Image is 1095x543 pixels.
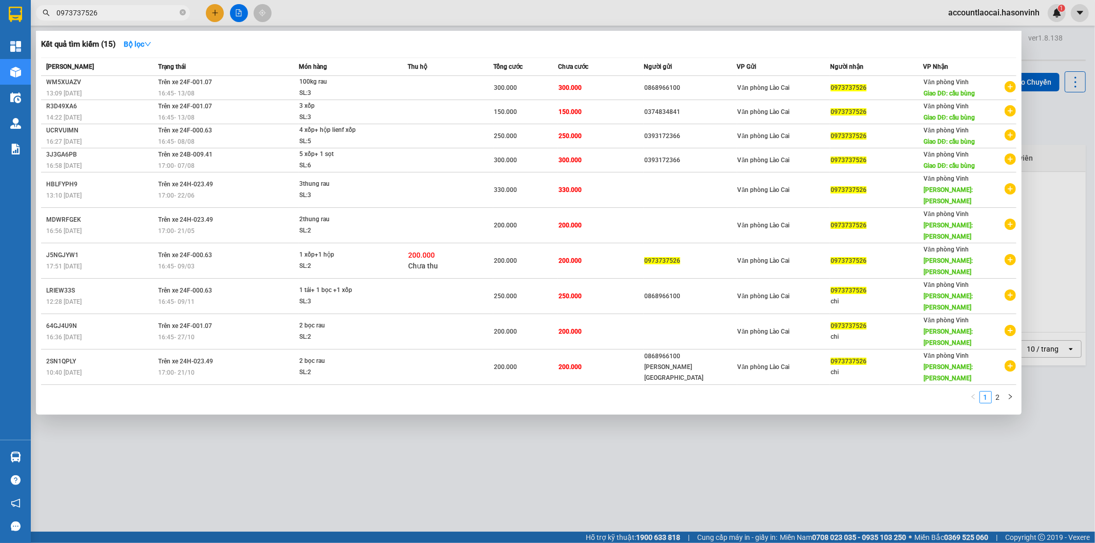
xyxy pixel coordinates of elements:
span: Văn phòng Vinh [924,127,969,134]
span: [PERSON_NAME]: [PERSON_NAME] [924,186,973,205]
span: 200.000 [559,363,582,371]
span: 0973737526 [831,322,867,329]
span: Văn phòng Lào Cai [738,293,790,300]
span: Văn phòng Lào Cai [738,186,790,193]
div: 0393172366 [644,131,736,142]
span: Người nhận [830,63,863,70]
span: 0973737526 [831,287,867,294]
span: 16:36 [DATE] [46,334,82,341]
div: 1 tải+ 1 bọc +1 xốp [299,285,376,296]
div: 2SN1QPLY [46,356,155,367]
span: plus-circle [1005,219,1016,230]
span: Trên xe 24F-000.63 [158,287,212,294]
span: Văn phòng Lào Cai [738,363,790,371]
span: Văn phòng Vinh [924,317,969,324]
div: MDWRFGEK [46,215,155,225]
span: 250.000 [559,132,582,140]
span: [PERSON_NAME]: [PERSON_NAME] [924,257,973,276]
strong: Bộ lọc [124,40,151,48]
span: [PERSON_NAME]: [PERSON_NAME] [924,328,973,346]
span: plus-circle [1005,183,1016,195]
span: plus-circle [1005,360,1016,372]
img: warehouse-icon [10,118,21,129]
div: 0374834841 [644,107,736,118]
span: 0973737526 [831,358,867,365]
div: SL: 2 [299,225,376,237]
img: warehouse-icon [10,67,21,77]
span: 0973737526 [831,132,867,140]
span: Văn phòng Vinh [924,79,969,86]
div: SL: 2 [299,332,376,343]
div: HBLFYPH9 [46,179,155,190]
span: 13:09 [DATE] [46,90,82,97]
span: Trên xe 24F-000.63 [158,251,212,259]
div: SL: 3 [299,112,376,123]
div: J5NGJYW1 [46,250,155,261]
span: Giao DĐ: cầu bùng [924,114,975,121]
span: plus-circle [1005,81,1016,92]
a: 2 [992,392,1004,403]
span: 150.000 [494,108,517,115]
div: R3D49XA6 [46,101,155,112]
span: VP Gửi [737,63,757,70]
span: 16:45 - 08/08 [158,138,195,145]
div: 1 xốp+1 hộp [299,249,376,261]
span: left [970,394,976,400]
span: 200.000 [494,222,517,229]
div: LRIEW33S [46,285,155,296]
div: 2thung rau [299,214,376,225]
div: 4 xốp+ hộp lienf xốp [299,125,376,136]
div: SL: 2 [299,367,376,378]
span: 17:00 - 21/10 [158,369,195,376]
span: Văn phòng Lào Cai [738,222,790,229]
span: notification [11,498,21,508]
span: 16:45 - 27/10 [158,334,195,341]
span: Văn phòng Vinh [924,175,969,182]
div: chi [831,296,923,307]
span: 0973737526 [831,257,867,264]
span: 300.000 [494,157,517,164]
span: 0973737526 [644,257,680,264]
span: Trên xe 24F-001.07 [158,103,212,110]
span: close-circle [180,9,186,15]
div: 5 xốp+ 1 sọt [299,149,376,160]
div: chi [831,332,923,342]
span: 300.000 [559,84,582,91]
span: 16:45 - 09/11 [158,298,195,305]
span: 16:27 [DATE] [46,138,82,145]
span: 17:00 - 21/05 [158,227,195,235]
li: Next Page [1004,391,1016,403]
span: [PERSON_NAME] [46,63,94,70]
span: 17:00 - 22/06 [158,192,195,199]
span: 16:45 - 13/08 [158,90,195,97]
div: SL: 6 [299,160,376,171]
span: 250.000 [559,293,582,300]
span: 330.000 [494,186,517,193]
span: 0973737526 [831,157,867,164]
span: Văn phòng Vinh [924,352,969,359]
span: plus-circle [1005,105,1016,117]
div: [PERSON_NAME][GEOGRAPHIC_DATA] [644,362,736,383]
div: chi [831,367,923,378]
span: message [11,521,21,531]
span: 0973737526 [831,108,867,115]
span: plus-circle [1005,129,1016,141]
span: 330.000 [559,186,582,193]
span: 200.000 [559,328,582,335]
span: Trên xe 24H-023.49 [158,358,213,365]
button: right [1004,391,1016,403]
span: 200.000 [494,257,517,264]
div: SL: 3 [299,296,376,307]
span: close-circle [180,8,186,18]
span: 16:45 - 13/08 [158,114,195,121]
span: 200.000 [559,222,582,229]
div: SL: 2 [299,261,376,272]
span: 200.000 [408,251,435,259]
span: 200.000 [494,363,517,371]
div: 3thung rau [299,179,376,190]
span: Văn phòng Lào Cai [738,84,790,91]
div: 64GJ4U9N [46,321,155,332]
span: Văn phòng Vinh [924,281,969,288]
span: Thu hộ [408,63,427,70]
img: solution-icon [10,144,21,154]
